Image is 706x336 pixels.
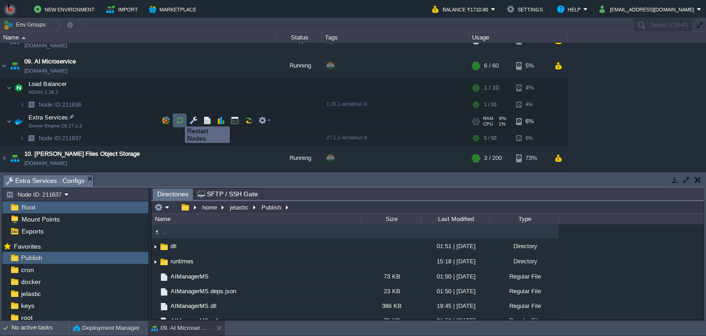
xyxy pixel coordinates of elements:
[38,101,83,108] a: Node ID:211636
[470,32,567,43] div: Usage
[106,4,141,15] button: Import
[483,116,493,121] span: RAM
[484,131,496,145] div: 5 / 50
[490,269,558,284] div: Regular File
[12,242,42,251] span: Favorites
[277,32,322,43] div: Status
[8,171,21,196] img: AMDAwAAAACH5BAEAAAAALAAAAAABAAEAAAICRAEAOw==
[152,239,159,254] img: AMDAwAAAACH5BAEAAAAALAAAAAABAAEAAAICRAEAOw==
[169,273,210,280] a: AIManagerMS
[421,299,490,313] div: 19:45 | [DATE]
[34,4,97,15] button: New Environment
[198,188,258,199] span: SFTP / SSH Gate
[19,254,44,262] span: Publish
[24,159,67,168] a: [DOMAIN_NAME]
[361,269,421,284] div: 73 KB
[73,324,139,333] button: Deployment Manager
[152,201,704,214] input: Click to enter the path
[12,243,42,250] a: Favorites
[169,257,195,265] span: runtimes
[11,321,69,336] div: No active tasks
[6,79,12,97] img: AMDAwAAAACH5BAEAAAAALAAAAAABAAEAAAICRAEAOw==
[19,313,34,322] a: root
[6,190,64,199] button: Node ID: 211637
[276,146,322,171] div: Running
[159,302,169,312] img: AMDAwAAAACH5BAEAAAAALAAAAAABAAEAAAICRAEAOw==
[490,284,558,298] div: Regular File
[24,41,67,50] a: [DOMAIN_NAME]
[159,287,169,297] img: AMDAwAAAACH5BAEAAAAALAAAAAABAAEAAAICRAEAOw==
[159,272,169,282] img: AMDAwAAAACH5BAEAAAAALAAAAAABAAEAAAICRAEAOw==
[12,79,25,97] img: AMDAwAAAACH5BAEAAAAALAAAAAABAAEAAAICRAEAOw==
[516,131,546,145] div: 6%
[19,302,36,310] a: keys
[0,171,8,196] img: AMDAwAAAACH5BAEAAAAALAAAAAABAAEAAAICRAEAOw==
[169,302,218,310] a: AIManagerMS.dll
[6,175,85,187] span: Extra Services : Configs
[421,214,490,224] div: Last Modified
[483,121,493,127] span: CPU
[490,299,558,313] div: Regular File
[0,146,8,171] img: AMDAwAAAACH5BAEAAAAALAAAAAABAAEAAAICRAEAOw==
[3,2,17,16] img: Bitss Techniques
[484,53,499,78] div: 6 / 60
[28,80,68,87] a: Load BalancerNGINX 1.26.2
[496,121,506,127] span: 1%
[484,171,495,196] div: 1 / 6
[152,255,159,269] img: AMDAwAAAACH5BAEAAAAALAAAAAABAAEAAAICRAEAOw==
[484,146,502,171] div: 3 / 200
[19,266,35,274] a: cron
[20,215,61,223] a: Mount Points
[557,4,583,15] button: Help
[201,203,219,211] button: home
[490,239,558,253] div: Directory
[39,135,62,142] span: Node ID:
[3,18,49,31] button: Env Groups
[516,146,546,171] div: 73%
[361,284,421,298] div: 23 KB
[169,242,178,250] a: dll
[421,269,490,284] div: 01:50 | [DATE]
[162,228,168,235] span: ..
[25,97,38,112] img: AMDAwAAAACH5BAEAAAAALAAAAAABAAEAAAICRAEAOw==
[326,101,367,107] span: 1.26.2-almalinux-9
[8,146,21,171] img: AMDAwAAAACH5BAEAAAAALAAAAAABAAEAAAICRAEAOw==
[516,112,546,131] div: 6%
[326,135,367,140] span: 27.1.2-almalinux-9
[421,284,490,298] div: 01:50 | [DATE]
[20,203,37,211] a: Root
[169,317,222,325] span: AIManagerMS.pdb
[152,227,162,237] img: AMDAwAAAACH5BAEAAAAALAAAAAABAAEAAAICRAEAOw==
[152,284,159,298] img: AMDAwAAAACH5BAEAAAAALAAAAAABAAEAAAICRAEAOw==
[38,134,83,142] span: 211637
[19,131,25,145] img: AMDAwAAAACH5BAEAAAAALAAAAAABAAEAAAICRAEAOw==
[24,149,140,159] a: 10. [PERSON_NAME] Files Object Storage
[152,299,159,313] img: AMDAwAAAACH5BAEAAAAALAAAAAABAAEAAAICRAEAOw==
[228,203,251,211] button: jelastic
[362,214,421,224] div: Size
[22,37,26,39] img: AMDAwAAAACH5BAEAAAAALAAAAAABAAEAAAICRAEAOw==
[484,79,499,97] div: 1 / 10
[516,79,546,97] div: 4%
[24,57,76,66] a: 09. AI Microservice
[6,112,12,131] img: AMDAwAAAACH5BAEAAAAALAAAAAABAAEAAAICRAEAOw==
[484,97,496,112] div: 1 / 10
[19,278,42,286] span: docker
[151,324,209,333] button: 09. AI Microservice
[19,290,42,298] a: jelastic
[599,4,697,15] button: [EMAIL_ADDRESS][DOMAIN_NAME]
[516,53,546,78] div: 5%
[169,287,238,295] a: AIManagerMS.deps.json
[361,313,421,328] div: 75 KB
[361,299,421,313] div: 386 KB
[20,227,45,235] span: Exports
[153,214,361,224] div: Name
[187,127,228,142] div: Restart Nodes
[1,32,276,43] div: Name
[39,101,62,108] span: Node ID:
